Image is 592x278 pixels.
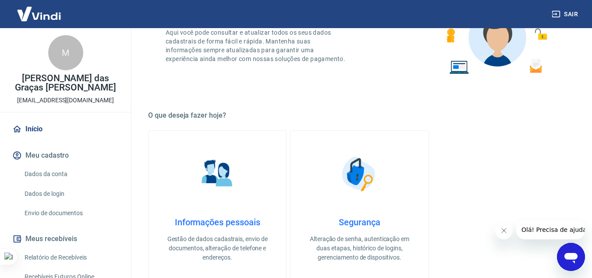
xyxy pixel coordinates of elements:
[550,6,581,22] button: Sair
[7,74,124,92] p: [PERSON_NAME] das Graças [PERSON_NAME]
[495,222,513,239] iframe: Fechar mensagem
[5,6,74,13] span: Olá! Precisa de ajuda?
[48,35,83,70] div: M
[166,28,347,63] p: Aqui você pode consultar e atualizar todos os seus dados cadastrais de forma fácil e rápida. Mant...
[11,146,121,165] button: Meu cadastro
[11,0,67,27] img: Vindi
[195,152,239,196] img: Informações pessoais
[11,119,121,139] a: Início
[11,229,121,249] button: Meus recebíveis
[21,165,121,183] a: Dados da conta
[516,220,585,239] iframe: Mensagem da empresa
[305,217,414,227] h4: Segurança
[163,235,272,262] p: Gestão de dados cadastrais, envio de documentos, alteração de telefone e endereços.
[21,185,121,203] a: Dados de login
[163,217,272,227] h4: Informações pessoais
[21,249,121,267] a: Relatório de Recebíveis
[148,111,571,120] h5: O que deseja fazer hoje?
[337,152,381,196] img: Segurança
[17,96,114,105] p: [EMAIL_ADDRESS][DOMAIN_NAME]
[305,235,414,262] p: Alteração de senha, autenticação em duas etapas, histórico de logins, gerenciamento de dispositivos.
[557,243,585,271] iframe: Botão para abrir a janela de mensagens
[21,204,121,222] a: Envio de documentos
